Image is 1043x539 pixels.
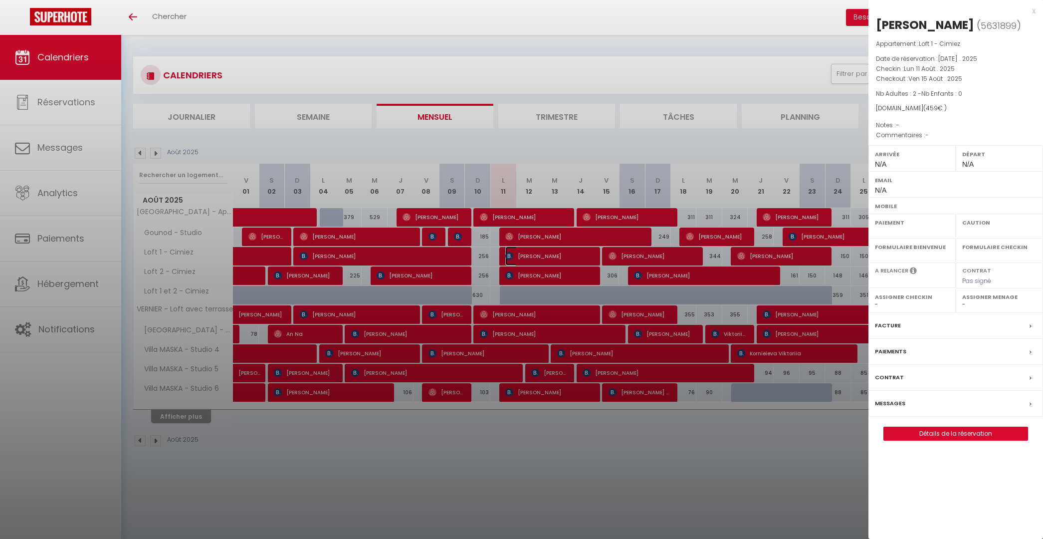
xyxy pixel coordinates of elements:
p: Commentaires : [876,130,1036,140]
label: A relancer [875,267,908,275]
div: [PERSON_NAME] [876,17,974,33]
span: ( ) [977,18,1021,32]
span: N/A [875,186,886,194]
span: N/A [875,160,886,168]
label: Départ [962,149,1037,159]
p: Notes : [876,120,1036,130]
label: Mobile [875,201,1037,211]
span: Loft 1 - Cimiez [919,39,960,48]
span: 459 [926,104,938,112]
label: Formulaire Checkin [962,242,1037,252]
p: Checkout : [876,74,1036,84]
p: Appartement : [876,39,1036,49]
label: Arrivée [875,149,949,159]
span: Lun 11 Août . 2025 [904,64,955,73]
p: Checkin : [876,64,1036,74]
label: Contrat [875,372,904,383]
button: Détails de la réservation [883,427,1028,441]
span: ( € ) [923,104,947,112]
span: N/A [962,160,974,168]
div: [DOMAIN_NAME] [876,104,1036,113]
span: - [925,131,929,139]
i: Sélectionner OUI si vous souhaiter envoyer les séquences de messages post-checkout [910,267,917,277]
label: Assigner Menage [962,292,1037,302]
span: 5631899 [981,19,1017,32]
label: Assigner Checkin [875,292,949,302]
label: Paiement [875,218,949,228]
span: - [896,121,899,129]
span: [DATE] . 2025 [938,54,977,63]
label: Facture [875,320,901,331]
label: Formulaire Bienvenue [875,242,949,252]
label: Email [875,175,1037,185]
span: Ven 15 Août . 2025 [908,74,962,83]
label: Messages [875,398,905,409]
label: Contrat [962,267,991,273]
a: Détails de la réservation [884,427,1028,440]
span: Nb Adultes : 2 - [876,89,962,98]
label: Caution [962,218,1037,228]
span: Pas signé [962,276,991,285]
p: Date de réservation : [876,54,1036,64]
label: Paiements [875,346,906,357]
span: Nb Enfants : 0 [921,89,962,98]
div: x [868,5,1036,17]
